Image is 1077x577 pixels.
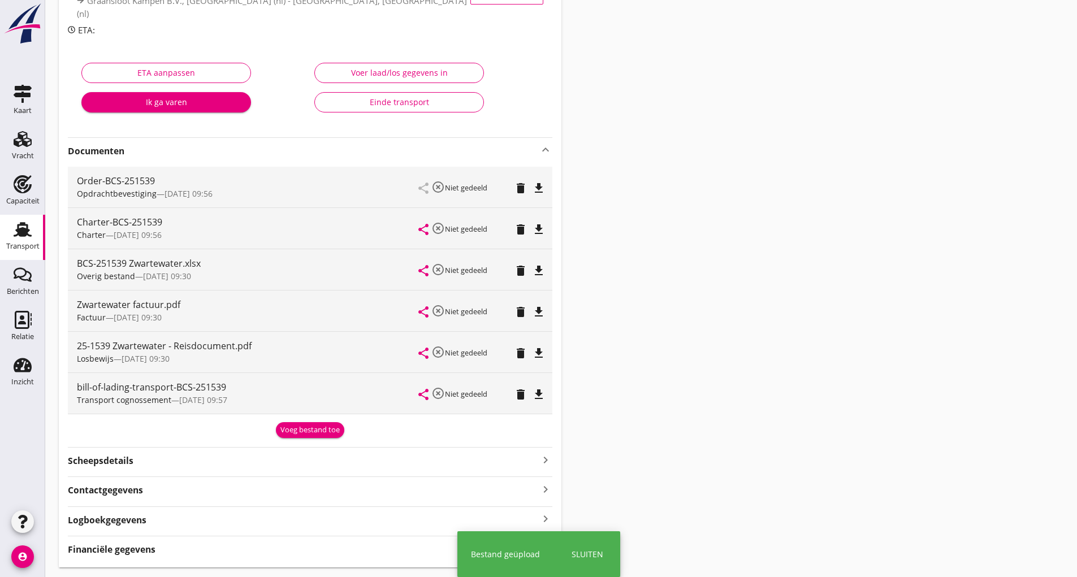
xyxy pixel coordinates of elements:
div: Vracht [12,152,34,159]
div: Relatie [11,333,34,340]
i: share [417,346,430,360]
strong: Documenten [68,145,539,158]
div: — [77,353,419,365]
i: delete [514,346,527,360]
div: Sluiten [572,548,603,560]
div: Einde transport [324,96,474,108]
i: share [417,223,430,236]
span: [DATE] 09:56 [165,188,213,199]
i: highlight_off [431,387,445,400]
i: delete [514,223,527,236]
span: [DATE] 09:30 [122,353,170,364]
div: — [77,229,419,241]
small: Niet gedeeld [445,224,487,234]
i: file_download [532,388,546,401]
i: highlight_off [431,304,445,318]
i: delete [514,388,527,401]
button: Voer laad/los gegevens in [314,63,484,83]
small: Niet gedeeld [445,265,487,275]
div: Kaart [14,107,32,114]
span: [DATE] 09:30 [114,312,162,323]
div: — [77,311,419,323]
div: Ik ga varen [90,96,242,108]
i: highlight_off [431,180,445,194]
span: [DATE] 09:30 [143,271,191,281]
div: Transport [6,242,40,250]
small: Niet gedeeld [445,348,487,358]
span: Factuur [77,312,106,323]
strong: Contactgegevens [68,484,143,497]
i: delete [514,264,527,277]
span: ETA: [78,24,95,36]
div: Charter-BCS-251539 [77,215,419,229]
i: share [417,264,430,277]
i: keyboard_arrow_up [539,143,552,157]
i: file_download [532,181,546,195]
span: Transport cognossement [77,394,171,405]
button: Sluiten [568,545,607,563]
strong: Scheepsdetails [68,454,133,467]
i: keyboard_arrow_right [539,511,552,527]
button: Einde transport [314,92,484,112]
div: Zwartewater factuur.pdf [77,298,419,311]
div: Voeg bestand toe [280,424,340,436]
i: share [417,305,430,319]
button: Voeg bestand toe [276,422,344,438]
div: — [77,394,419,406]
i: highlight_off [431,345,445,359]
i: delete [514,181,527,195]
i: highlight_off [431,222,445,235]
div: ETA aanpassen [91,67,241,79]
div: — [77,270,419,282]
strong: Logboekgegevens [68,514,146,527]
span: Losbewijs [77,353,114,364]
i: delete [514,305,527,319]
small: Niet gedeeld [445,183,487,193]
i: file_download [532,264,546,277]
span: Overig bestand [77,271,135,281]
div: Voer laad/los gegevens in [324,67,474,79]
i: account_circle [11,545,34,568]
i: keyboard_arrow_right [539,452,552,467]
div: Inzicht [11,378,34,385]
i: file_download [532,346,546,360]
small: Niet gedeeld [445,389,487,399]
button: Ik ga varen [81,92,251,112]
i: share [417,388,430,401]
span: Opdrachtbevestiging [77,188,157,199]
div: Capaciteit [6,197,40,205]
div: — [77,188,419,199]
i: keyboard_arrow_right [539,481,552,497]
small: Niet gedeeld [445,306,487,316]
img: logo-small.a267ee39.svg [2,3,43,45]
div: 25-1539 Zwartewater - Reisdocument.pdf [77,339,419,353]
div: Order-BCS-251539 [77,174,419,188]
strong: Financiële gegevens [68,543,155,556]
span: [DATE] 09:56 [114,229,162,240]
div: bill-of-lading-transport-BCS-251539 [77,380,419,394]
span: Charter [77,229,106,240]
i: highlight_off [431,263,445,276]
i: file_download [532,223,546,236]
div: Bestand geüpload [471,548,540,560]
div: Berichten [7,288,39,295]
i: file_download [532,305,546,319]
div: BCS-251539 Zwartewater.xlsx [77,257,419,270]
span: [DATE] 09:57 [179,394,227,405]
button: ETA aanpassen [81,63,251,83]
